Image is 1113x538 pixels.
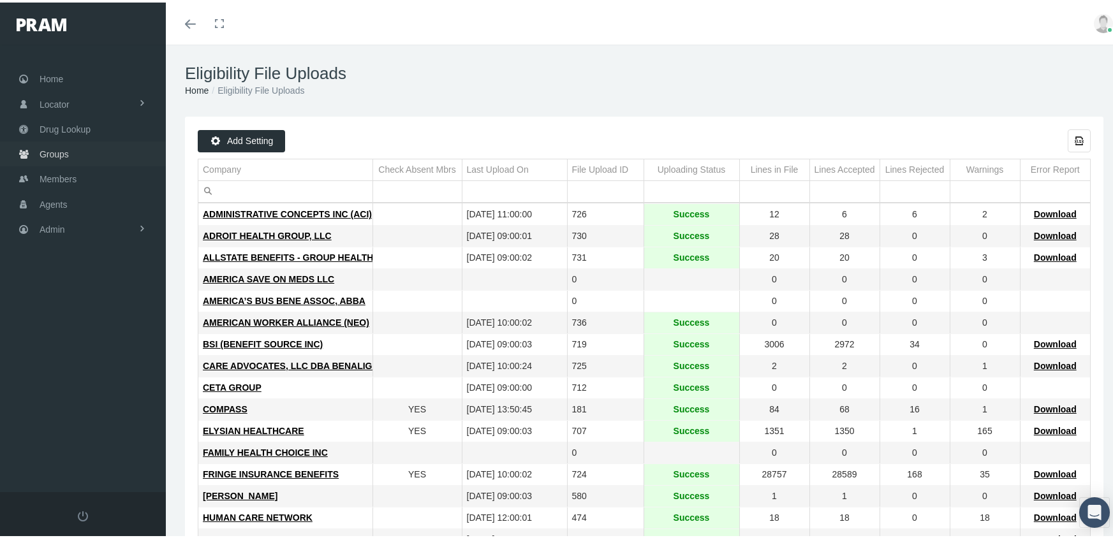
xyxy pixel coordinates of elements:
[462,462,567,483] td: [DATE] 10:00:02
[203,272,334,282] span: AMERICA SAVE ON MEDS LLC
[372,396,462,418] td: YES
[950,201,1020,223] td: 2
[644,245,739,266] td: Success
[880,310,950,331] td: 0
[567,201,644,223] td: 726
[880,266,950,288] td: 0
[567,245,644,266] td: 731
[809,375,880,396] td: 0
[1034,250,1077,260] span: Download
[1034,402,1077,412] span: Download
[880,440,950,462] td: 0
[644,462,739,483] td: Success
[644,418,739,440] td: Success
[203,467,339,477] span: FRINGE INSURANCE BENEFITS
[809,157,880,178] td: Column Lines Accepted
[203,293,365,303] span: AMERICA’S BUS BENE ASSOC, ABBA
[950,440,1020,462] td: 0
[203,207,372,217] span: ADMINISTRATIVE CONCEPTS INC (ACI)
[462,310,567,331] td: [DATE] 10:00:02
[462,375,567,396] td: [DATE] 09:00:00
[880,288,950,310] td: 0
[739,375,809,396] td: 0
[739,396,809,418] td: 84
[203,423,304,433] span: ELYSIAN HEALTHCARE
[378,161,455,173] div: Check Absent Mbrs
[950,331,1020,353] td: 0
[809,331,880,353] td: 2972
[644,353,739,375] td: Success
[462,331,567,353] td: [DATE] 09:00:03
[567,266,644,288] td: 0
[462,396,567,418] td: [DATE] 13:50:45
[1034,337,1077,347] span: Download
[739,331,809,353] td: 3006
[809,396,880,418] td: 68
[227,133,273,143] span: Add Setting
[1020,157,1090,178] td: Column Error Report
[739,462,809,483] td: 28757
[462,483,567,505] td: [DATE] 09:00:03
[880,157,950,178] td: Column Lines Rejected
[950,353,1020,375] td: 1
[739,245,809,266] td: 20
[372,418,462,440] td: YES
[880,483,950,505] td: 0
[462,245,567,266] td: [DATE] 09:00:02
[40,164,77,189] span: Members
[567,353,644,375] td: 725
[372,157,462,178] td: Column Check Absent Mbrs
[950,288,1020,310] td: 0
[198,178,372,200] input: Filter cell
[567,418,644,440] td: 707
[880,462,950,483] td: 168
[1034,467,1077,477] span: Download
[739,223,809,245] td: 28
[567,331,644,353] td: 719
[462,505,567,527] td: [DATE] 12:00:01
[462,201,567,223] td: [DATE] 11:00:00
[950,157,1020,178] td: Column Warnings
[950,483,1020,505] td: 0
[809,223,880,245] td: 28
[950,266,1020,288] td: 0
[1034,510,1077,520] span: Download
[880,201,950,223] td: 6
[739,288,809,310] td: 0
[203,337,323,347] span: BSI (BENEFIT SOURCE INC)
[950,462,1020,483] td: 35
[644,396,739,418] td: Success
[567,483,644,505] td: 580
[739,353,809,375] td: 2
[209,81,304,95] li: Eligibility File Uploads
[1031,161,1080,173] div: Error Report
[567,375,644,396] td: 712
[809,266,880,288] td: 0
[739,505,809,527] td: 18
[203,380,262,390] span: CETA GROUP
[809,310,880,331] td: 0
[567,223,644,245] td: 730
[950,223,1020,245] td: 0
[203,228,332,238] span: ADROIT HEALTH GROUP, LLC
[966,161,1004,173] div: Warnings
[644,157,739,178] td: Column Uploading Status
[880,353,950,375] td: 0
[644,331,739,353] td: Success
[809,462,880,483] td: 28589
[1079,495,1110,525] div: Open Intercom Messenger
[880,245,950,266] td: 0
[462,353,567,375] td: [DATE] 10:00:24
[17,16,66,29] img: PRAM_20_x_78.png
[203,315,369,325] span: AMERICAN WORKER ALLIANCE (NEO)
[198,157,372,178] td: Column Company
[880,396,950,418] td: 16
[809,418,880,440] td: 1350
[203,402,247,412] span: COMPASS
[739,440,809,462] td: 0
[739,201,809,223] td: 12
[739,266,809,288] td: 0
[40,115,91,139] span: Drug Lookup
[203,445,328,455] span: FAMILY HEALTH CHOICE INC
[462,418,567,440] td: [DATE] 09:00:03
